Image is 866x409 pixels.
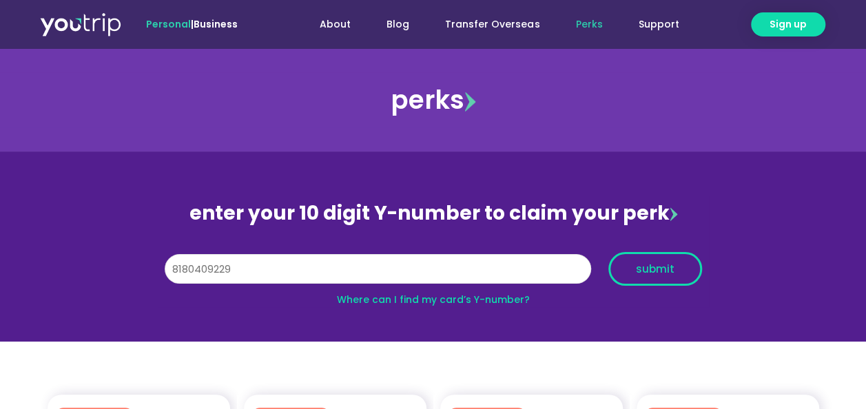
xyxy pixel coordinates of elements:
a: Business [194,17,238,31]
span: | [146,17,238,31]
a: Sign up [751,12,825,36]
nav: Menu [275,12,697,37]
button: submit [608,252,702,286]
span: Personal [146,17,191,31]
span: submit [636,264,674,274]
div: enter your 10 digit Y-number to claim your perk [158,196,709,231]
a: Perks [557,12,620,37]
a: Where can I find my card’s Y-number? [337,293,530,306]
a: Transfer Overseas [427,12,557,37]
input: 10 digit Y-number (e.g. 8123456789) [165,254,591,284]
form: Y Number [165,252,702,296]
a: Blog [369,12,427,37]
a: Support [620,12,697,37]
span: Sign up [770,17,807,32]
a: About [302,12,369,37]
